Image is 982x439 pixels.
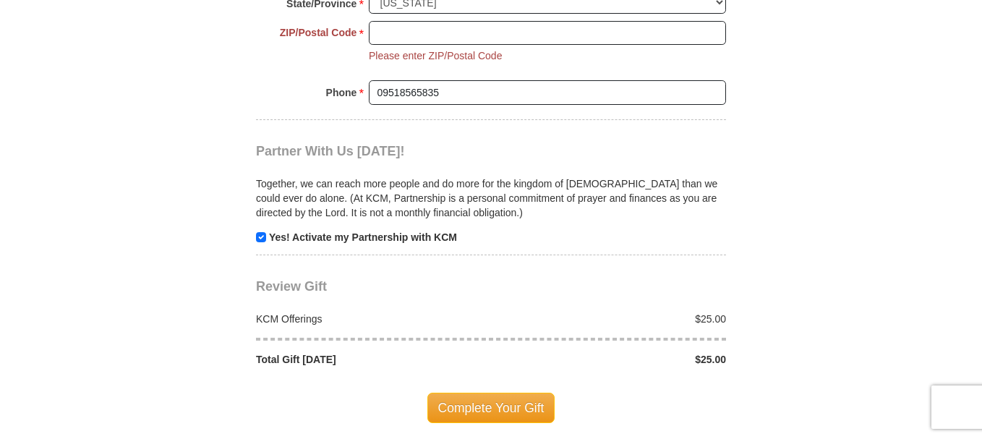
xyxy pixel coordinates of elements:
strong: Phone [326,82,357,103]
div: KCM Offerings [249,312,492,326]
strong: ZIP/Postal Code [280,22,357,43]
p: Together, we can reach more people and do more for the kingdom of [DEMOGRAPHIC_DATA] than we coul... [256,176,726,220]
span: Review Gift [256,279,327,294]
span: Partner With Us [DATE]! [256,144,405,158]
span: Complete Your Gift [427,393,555,423]
strong: Yes! Activate my Partnership with KCM [269,231,457,243]
div: $25.00 [491,312,734,326]
li: Please enter ZIP/Postal Code [369,48,502,63]
div: Total Gift [DATE] [249,352,492,367]
div: $25.00 [491,352,734,367]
